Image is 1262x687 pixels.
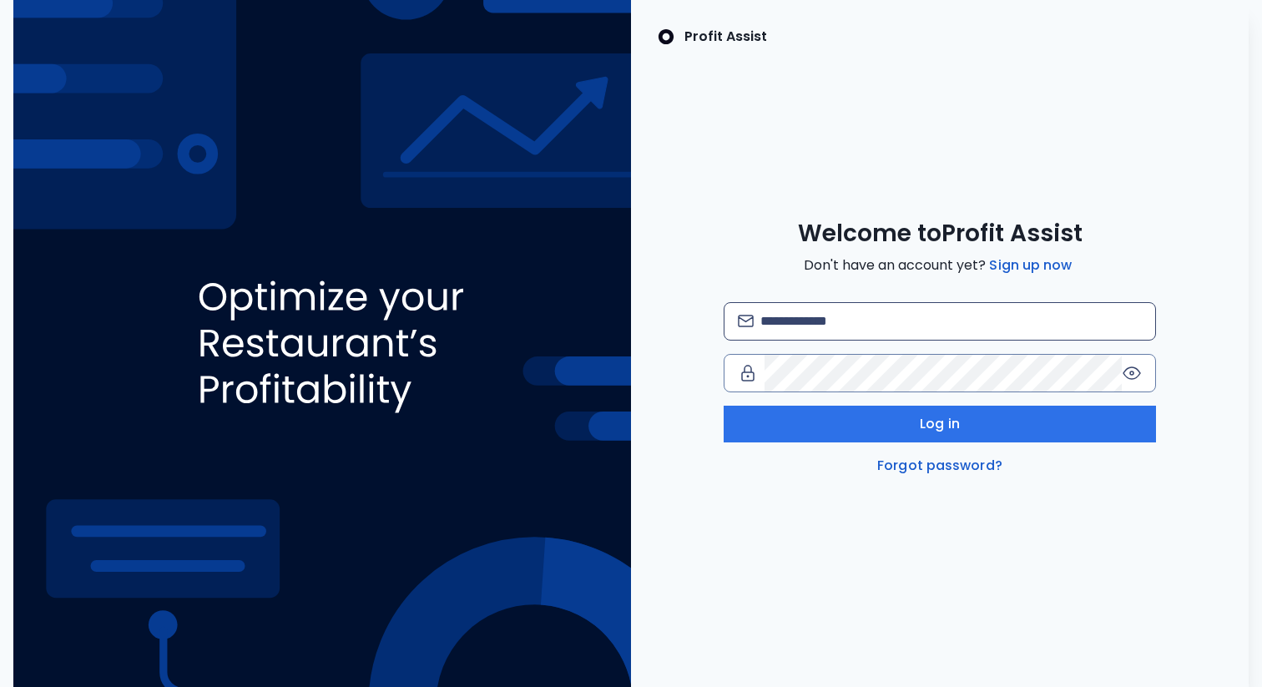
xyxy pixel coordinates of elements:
span: Log in [920,414,960,434]
img: email [738,315,754,327]
img: SpotOn Logo [658,27,674,47]
a: Sign up now [986,255,1075,275]
span: Welcome to Profit Assist [798,219,1083,249]
a: Forgot password? [874,456,1006,476]
span: Don't have an account yet? [804,255,1075,275]
p: Profit Assist [684,27,767,47]
button: Log in [724,406,1156,442]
